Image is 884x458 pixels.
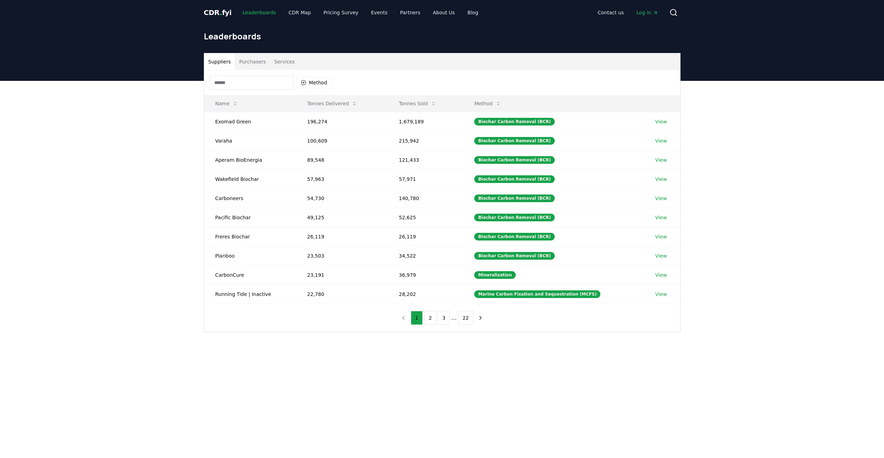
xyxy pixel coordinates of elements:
[204,53,235,70] button: Suppliers
[296,265,388,284] td: 23,191
[296,227,388,246] td: 26,119
[220,8,222,17] span: .
[388,227,463,246] td: 26,119
[388,284,463,304] td: 28,202
[451,314,456,322] li: ...
[474,118,554,125] div: Biochar Carbon Removal (BCR)
[655,272,667,278] a: View
[302,97,363,110] button: Tonnes Delivered
[296,131,388,150] td: 100,609
[655,291,667,298] a: View
[388,169,463,189] td: 57,971
[237,6,282,19] a: Leaderboards
[296,169,388,189] td: 57,963
[318,6,364,19] a: Pricing Survey
[655,176,667,183] a: View
[296,189,388,208] td: 54,730
[204,208,296,227] td: Pacific Biochar
[204,150,296,169] td: Aperam BioEnergia
[438,311,450,325] button: 3
[204,246,296,265] td: Planboo
[204,227,296,246] td: Freres Biochar
[296,112,388,131] td: 196,274
[204,8,232,17] span: CDR fyi
[388,189,463,208] td: 140,780
[458,311,474,325] button: 22
[270,53,299,70] button: Services
[424,311,436,325] button: 2
[204,169,296,189] td: Wakefield Biochar
[296,284,388,304] td: 22,780
[393,97,442,110] button: Tonnes Sold
[204,189,296,208] td: Carboneers
[474,194,554,202] div: Biochar Carbon Removal (BCR)
[366,6,393,19] a: Events
[388,246,463,265] td: 34,522
[204,284,296,304] td: Running Tide | Inactive
[235,53,270,70] button: Purchasers
[592,6,629,19] a: Contact us
[204,131,296,150] td: Varaha
[474,290,600,298] div: Marine Carbon Fixation and Sequestration (MCFS)
[388,150,463,169] td: 121,433
[655,195,667,202] a: View
[388,265,463,284] td: 36,979
[655,118,667,125] a: View
[474,156,554,164] div: Biochar Carbon Removal (BCR)
[210,97,244,110] button: Name
[388,208,463,227] td: 52,625
[296,150,388,169] td: 89,548
[469,97,507,110] button: Method
[474,271,516,279] div: Mineralization
[296,77,332,88] button: Method
[237,6,484,19] nav: Main
[394,6,426,19] a: Partners
[204,265,296,284] td: CarbonCure
[475,311,486,325] button: next page
[283,6,316,19] a: CDR Map
[427,6,460,19] a: About Us
[655,137,667,144] a: View
[411,311,423,325] button: 1
[474,175,554,183] div: Biochar Carbon Removal (BCR)
[636,9,658,16] span: Log in
[655,157,667,163] a: View
[204,31,681,42] h1: Leaderboards
[474,233,554,241] div: Biochar Carbon Removal (BCR)
[592,6,663,19] nav: Main
[388,112,463,131] td: 1,679,189
[204,112,296,131] td: Exomad Green
[296,246,388,265] td: 23,503
[655,252,667,259] a: View
[474,252,554,260] div: Biochar Carbon Removal (BCR)
[631,6,663,19] a: Log in
[474,214,554,221] div: Biochar Carbon Removal (BCR)
[462,6,484,19] a: Blog
[655,233,667,240] a: View
[388,131,463,150] td: 215,942
[474,137,554,145] div: Biochar Carbon Removal (BCR)
[204,8,232,17] a: CDR.fyi
[296,208,388,227] td: 49,125
[655,214,667,221] a: View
